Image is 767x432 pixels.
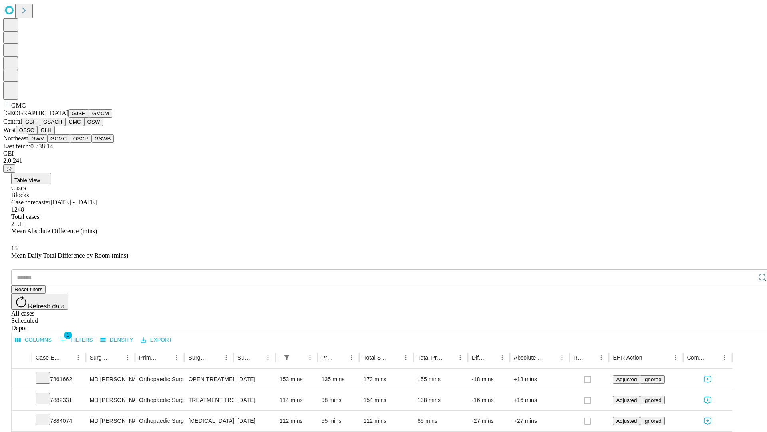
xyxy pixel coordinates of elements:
div: [MEDICAL_DATA] SKIN [MEDICAL_DATA] MUSCLE AND BONE [188,411,229,431]
button: Ignored [640,396,664,404]
div: Orthopaedic Surgery [139,369,180,390]
button: Sort [160,352,171,363]
button: Sort [584,352,596,363]
button: Sort [643,352,654,363]
div: 7882331 [36,390,82,410]
span: Total cases [11,213,39,220]
div: 114 mins [280,390,314,410]
div: Total Scheduled Duration [363,354,388,361]
button: Sort [545,352,556,363]
button: GSACH [40,118,65,126]
div: Predicted In Room Duration [322,354,334,361]
button: Show filters [281,352,292,363]
button: Menu [122,352,133,363]
div: EHR Action [613,354,642,361]
div: Scheduled In Room Duration [280,354,280,361]
div: 173 mins [363,369,409,390]
div: Difference [472,354,485,361]
div: [DATE] [238,369,272,390]
div: 85 mins [417,411,464,431]
div: 135 mins [322,369,356,390]
button: Expand [16,414,28,428]
button: Menu [719,352,730,363]
span: Ignored [643,376,661,382]
span: Adjusted [616,376,637,382]
div: Case Epic Id [36,354,61,361]
button: GCMC [47,134,70,143]
span: Adjusted [616,397,637,403]
span: @ [6,166,12,172]
span: West [3,126,16,133]
div: OPEN TREATMENT PROXIMAL [MEDICAL_DATA] BICONDYLAR [188,369,229,390]
div: Orthopaedic Surgery [139,390,180,410]
button: Sort [62,352,73,363]
button: Menu [455,352,466,363]
span: 1 [64,331,72,339]
button: Sort [708,352,719,363]
button: Sort [443,352,455,363]
button: Menu [556,352,568,363]
div: -27 mins [472,411,506,431]
span: Mean Daily Total Difference by Room (mins) [11,252,128,259]
button: Menu [670,352,681,363]
span: Northeast [3,135,28,142]
span: Adjusted [616,418,637,424]
button: Ignored [640,417,664,425]
span: Table View [14,177,40,183]
button: Ignored [640,375,664,384]
div: [DATE] [238,411,272,431]
button: Menu [596,352,607,363]
button: Reset filters [11,285,46,294]
button: Sort [335,352,346,363]
div: 112 mins [363,411,409,431]
div: 2.0.241 [3,157,764,164]
button: Export [139,334,174,346]
span: GMC [11,102,26,109]
span: Ignored [643,397,661,403]
button: Adjusted [613,417,640,425]
div: -18 mins [472,369,506,390]
div: MD [PERSON_NAME] [PERSON_NAME] [90,369,131,390]
button: Expand [16,373,28,387]
div: +18 mins [514,369,566,390]
button: Adjusted [613,375,640,384]
span: Ignored [643,418,661,424]
button: Select columns [13,334,54,346]
button: Menu [221,352,232,363]
button: GBH [22,118,40,126]
button: OSSC [16,126,38,134]
div: +27 mins [514,411,566,431]
span: [GEOGRAPHIC_DATA] [3,110,68,116]
button: Sort [485,352,497,363]
span: Case forecaster [11,199,50,206]
button: Sort [111,352,122,363]
button: Show filters [57,334,95,346]
button: Menu [262,352,274,363]
div: 155 mins [417,369,464,390]
button: GWV [28,134,47,143]
div: MD [PERSON_NAME] [PERSON_NAME] [90,411,131,431]
button: Density [98,334,135,346]
div: Primary Service [139,354,159,361]
div: 154 mins [363,390,409,410]
button: Sort [251,352,262,363]
button: Table View [11,173,51,184]
div: -16 mins [472,390,506,410]
button: Menu [497,352,508,363]
button: Menu [304,352,316,363]
button: Expand [16,394,28,408]
button: @ [3,164,15,173]
div: Surgeon Name [90,354,110,361]
div: 112 mins [280,411,314,431]
button: Sort [293,352,304,363]
button: Refresh data [11,294,68,310]
div: TREATMENT TROCHANTERIC [MEDICAL_DATA] FRACTURE INTERMEDULLARY ROD [188,390,229,410]
div: 153 mins [280,369,314,390]
span: 1248 [11,206,24,213]
button: GLH [37,126,54,134]
span: Mean Absolute Difference (mins) [11,228,97,234]
button: GMCM [89,109,112,118]
button: Menu [400,352,411,363]
span: Last fetch: 03:38:14 [3,143,53,150]
div: Total Predicted Duration [417,354,443,361]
